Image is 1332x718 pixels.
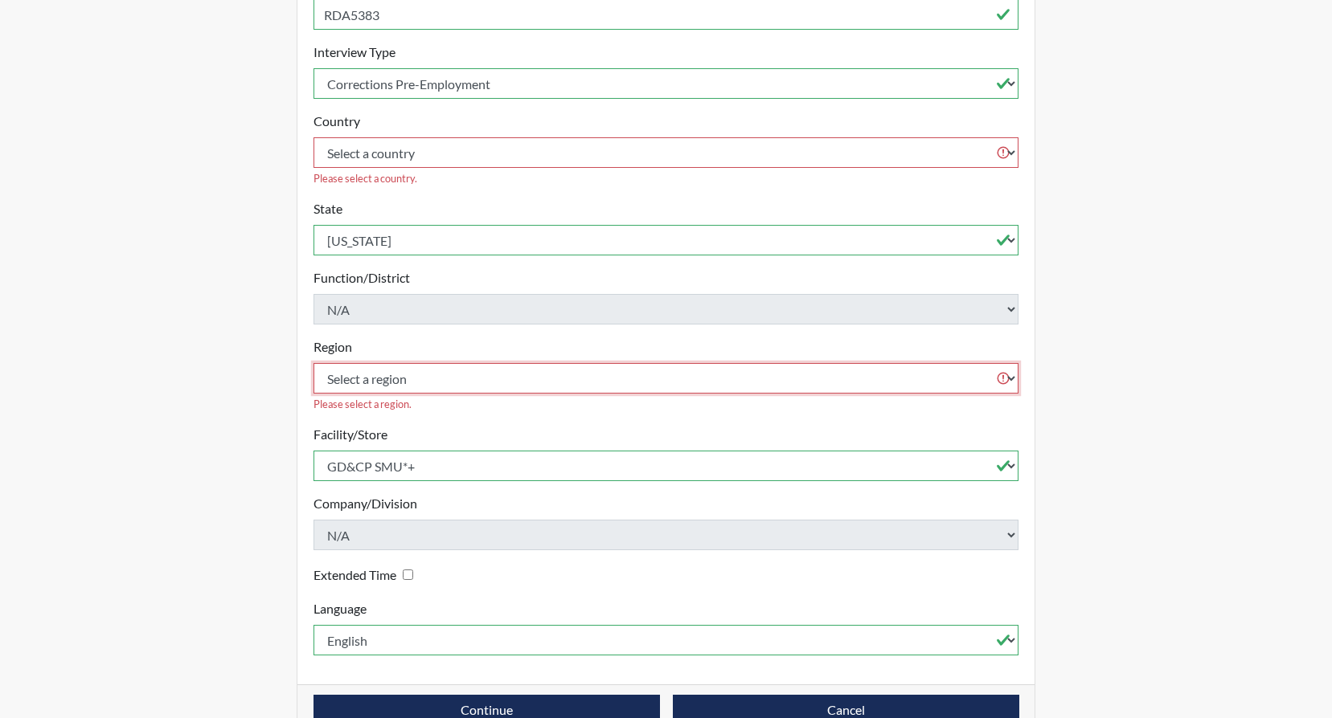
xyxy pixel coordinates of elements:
[314,397,1019,412] div: Please select a region.
[314,565,396,585] label: Extended Time
[314,199,342,218] label: State
[314,563,420,586] div: Checking this box will provide the interviewee with an accomodation of extra time to answer each ...
[314,43,396,62] label: Interview Type
[314,171,1019,186] div: Please select a country.
[314,425,387,444] label: Facility/Store
[314,599,367,618] label: Language
[314,494,417,513] label: Company/Division
[314,337,352,357] label: Region
[314,268,410,288] label: Function/District
[314,112,360,131] label: Country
